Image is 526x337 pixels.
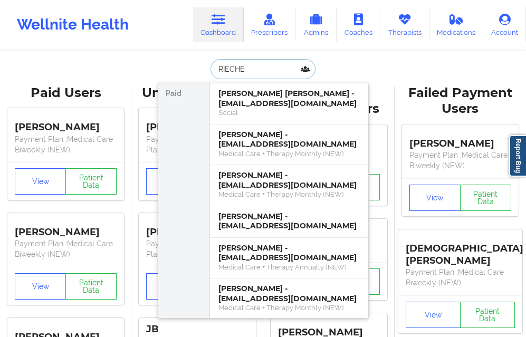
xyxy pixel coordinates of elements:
[218,284,360,303] div: [PERSON_NAME] - [EMAIL_ADDRESS][DOMAIN_NAME]
[409,185,461,211] button: View
[218,108,360,117] div: Social
[139,85,255,101] div: Unverified Users
[406,235,515,267] div: [DEMOGRAPHIC_DATA][PERSON_NAME]
[218,89,360,108] div: [PERSON_NAME] [PERSON_NAME] - [EMAIL_ADDRESS][DOMAIN_NAME]
[146,168,197,195] button: View
[146,218,248,238] div: [PERSON_NAME]
[380,7,429,42] a: Therapists
[409,150,511,171] p: Payment Plan : Medical Care Biweekly (NEW)
[460,302,515,328] button: Patient Data
[218,170,360,190] div: [PERSON_NAME] - [EMAIL_ADDRESS][DOMAIN_NAME]
[337,7,380,42] a: Coaches
[218,211,360,231] div: [PERSON_NAME] - [EMAIL_ADDRESS][DOMAIN_NAME]
[15,273,66,300] button: View
[218,263,360,272] div: Medical Care + Therapy Annually (NEW)
[409,130,511,150] div: [PERSON_NAME]
[218,149,360,158] div: Medical Care + Therapy Monthly (NEW)
[15,218,117,238] div: [PERSON_NAME]
[218,243,360,263] div: [PERSON_NAME] - [EMAIL_ADDRESS][DOMAIN_NAME]
[146,238,248,259] p: Payment Plan : Unmatched Plan
[65,168,117,195] button: Patient Data
[406,302,461,328] button: View
[15,168,66,195] button: View
[244,7,296,42] a: Prescribers
[15,238,117,259] p: Payment Plan : Medical Care Biweekly (NEW)
[146,323,248,335] div: JB
[65,273,117,300] button: Patient Data
[402,85,519,118] div: Failed Payment Users
[15,114,117,134] div: [PERSON_NAME]
[218,130,360,149] div: [PERSON_NAME] - [EMAIL_ADDRESS][DOMAIN_NAME]
[146,134,248,155] p: Payment Plan : Unmatched Plan
[193,7,244,42] a: Dashboard
[146,114,248,134] div: [PERSON_NAME]
[295,7,337,42] a: Admins
[7,85,124,101] div: Paid Users
[218,303,360,312] div: Medical Care + Therapy Monthly (NEW)
[218,190,360,199] div: Medical Care + Therapy Monthly (NEW)
[509,135,526,177] a: Report Bug
[146,273,197,300] button: View
[483,7,526,42] a: Account
[15,134,117,155] p: Payment Plan : Medical Care Biweekly (NEW)
[406,267,515,288] p: Payment Plan : Medical Care Biweekly (NEW)
[429,7,484,42] a: Medications
[460,185,511,211] button: Patient Data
